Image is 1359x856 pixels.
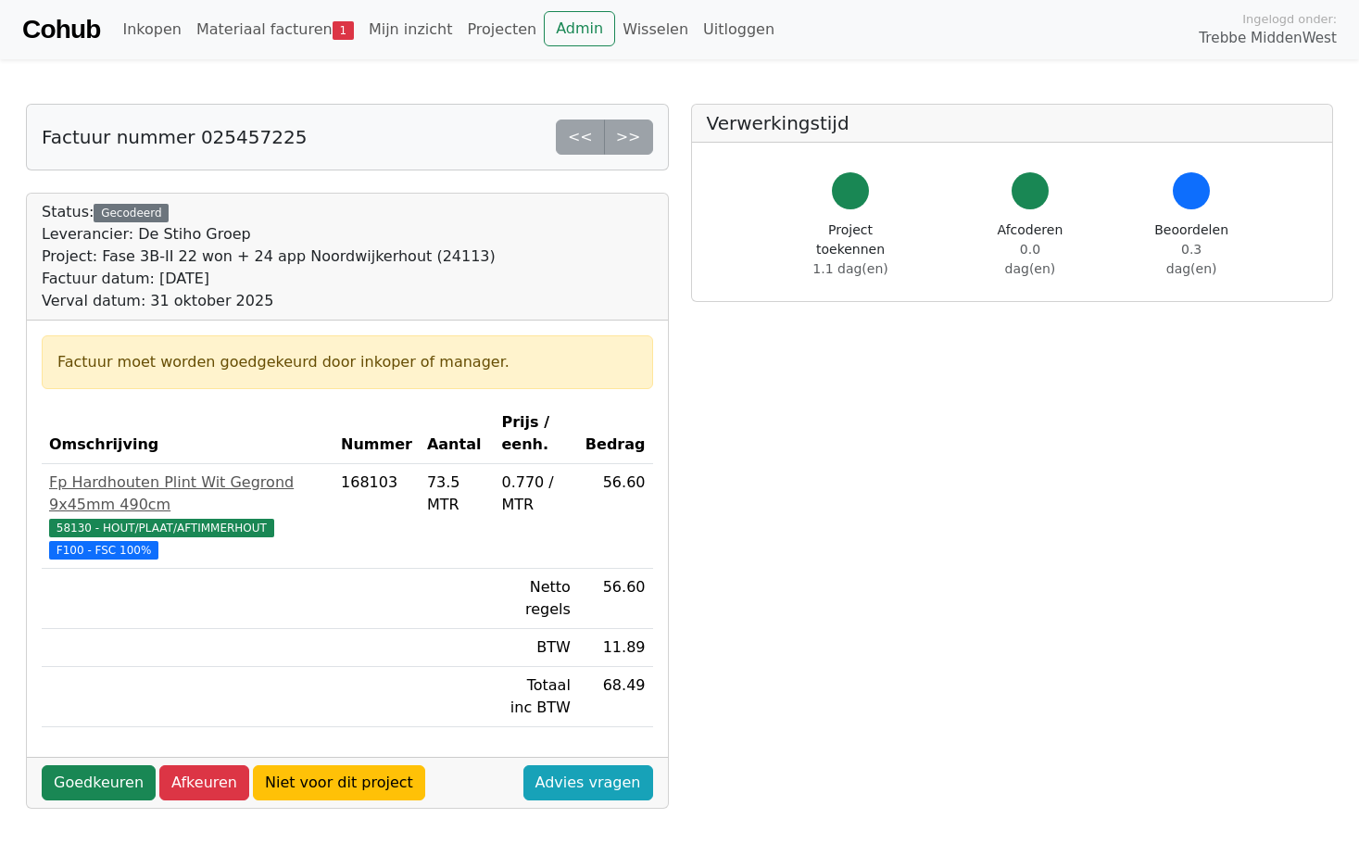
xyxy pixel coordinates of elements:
td: 168103 [333,464,420,569]
a: Fp Hardhouten Plint Wit Gegrond 9x45mm 490cm58130 - HOUT/PLAAT/AFTIMMERHOUT F100 - FSC 100% [49,472,326,560]
th: Omschrijving [42,404,333,464]
td: 11.89 [578,629,653,667]
div: Factuur moet worden goedgekeurd door inkoper of manager. [57,351,637,373]
a: Goedkeuren [42,765,156,800]
th: Bedrag [578,404,653,464]
td: Totaal inc BTW [494,667,577,727]
a: Inkopen [115,11,188,48]
a: Mijn inzicht [361,11,460,48]
span: Trebbe MiddenWest [1199,28,1337,49]
a: Cohub [22,7,100,52]
td: Netto regels [494,569,577,629]
div: Fp Hardhouten Plint Wit Gegrond 9x45mm 490cm [49,472,326,516]
span: 0.3 dag(en) [1166,242,1217,276]
div: Factuur datum: [DATE] [42,268,496,290]
a: Niet voor dit project [253,765,425,800]
h5: Factuur nummer 025457225 [42,126,307,148]
span: 0.0 dag(en) [1005,242,1056,276]
a: Advies vragen [523,765,653,800]
a: Projecten [459,11,544,48]
td: 56.60 [578,569,653,629]
td: 56.60 [578,464,653,569]
div: Beoordelen [1154,220,1228,279]
th: Prijs / eenh. [494,404,577,464]
span: 58130 - HOUT/PLAAT/AFTIMMERHOUT [49,519,274,537]
div: Project toekennen [796,220,906,279]
a: Afkeuren [159,765,249,800]
td: 68.49 [578,667,653,727]
a: Wisselen [615,11,696,48]
a: Admin [544,11,615,46]
span: Ingelogd onder: [1242,10,1337,28]
td: BTW [494,629,577,667]
div: Verval datum: 31 oktober 2025 [42,290,496,312]
span: 1.1 dag(en) [812,261,887,276]
div: Status: [42,201,496,312]
div: 73.5 MTR [427,472,487,516]
th: Aantal [420,404,495,464]
span: F100 - FSC 100% [49,541,158,560]
span: 1 [333,21,354,40]
a: Materiaal facturen1 [189,11,361,48]
div: Gecodeerd [94,204,169,222]
div: 0.770 / MTR [501,472,570,516]
h5: Verwerkingstijd [707,112,1318,134]
div: Afcoderen [995,220,1066,279]
th: Nummer [333,404,420,464]
div: Project: Fase 3B-II 22 won + 24 app Noordwijkerhout (24113) [42,245,496,268]
a: Uitloggen [696,11,782,48]
div: Leverancier: De Stiho Groep [42,223,496,245]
